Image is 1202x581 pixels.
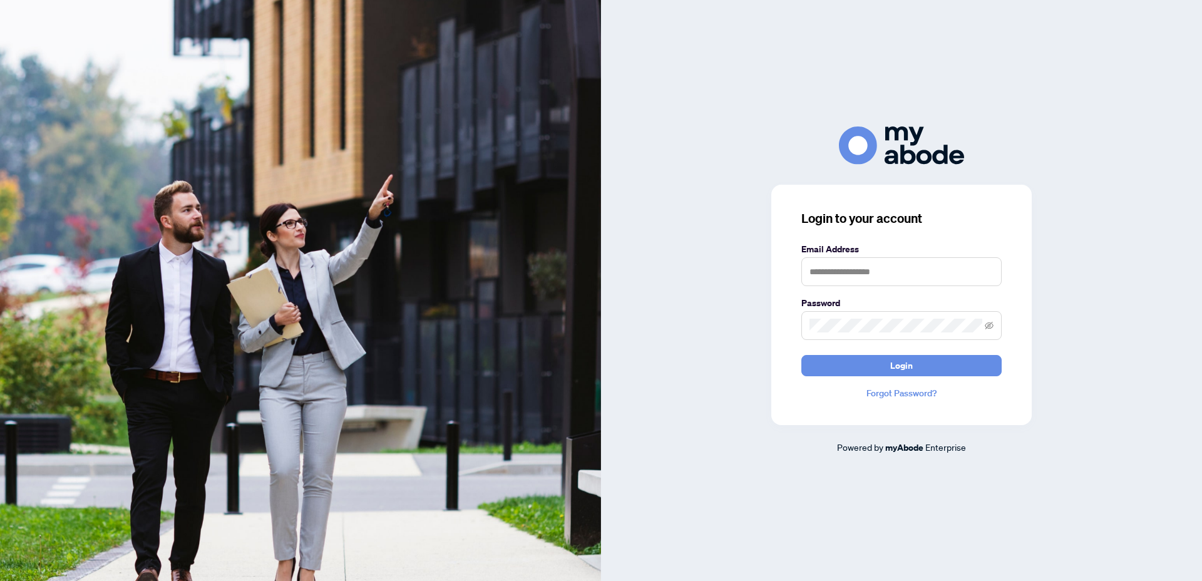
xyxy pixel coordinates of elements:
span: Enterprise [925,441,966,453]
a: Forgot Password? [801,386,1002,400]
a: myAbode [885,441,923,455]
label: Password [801,296,1002,310]
img: ma-logo [839,126,964,165]
label: Email Address [801,242,1002,256]
span: Login [890,356,913,376]
h3: Login to your account [801,210,1002,227]
button: Login [801,355,1002,376]
span: Powered by [837,441,883,453]
span: eye-invisible [985,321,994,330]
